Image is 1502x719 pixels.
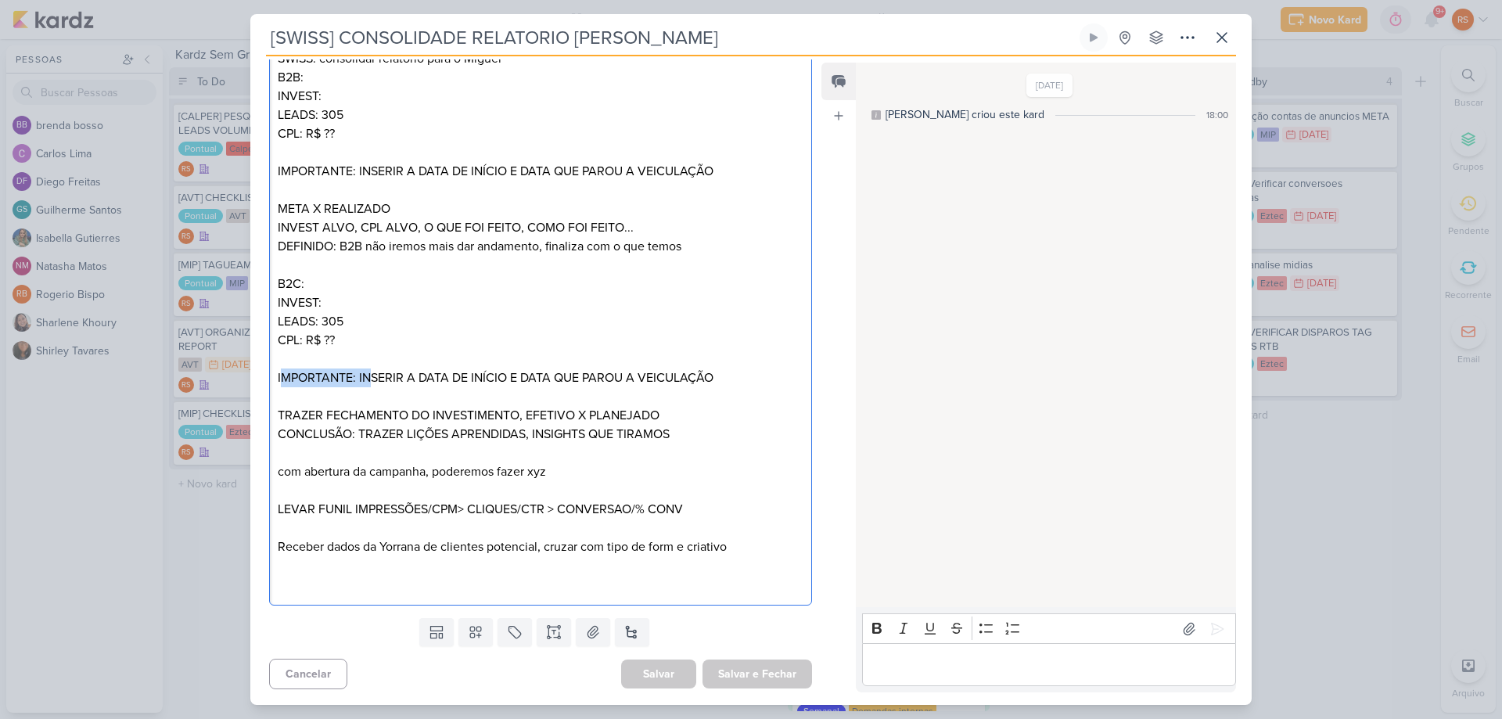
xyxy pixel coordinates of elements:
p: com abertura da campanha, poderemos fazer xyz [278,444,803,481]
div: [PERSON_NAME] criou este kard [886,106,1044,123]
p: B2C: INVEST: LEADS: 305 CPL: R$ ?? [278,275,803,350]
p: IMPORTANTE: INSERIR A DATA DE INÍCIO E DATA QUE PAROU A VEICULAÇÃO [278,368,803,387]
div: Editor editing area: main [862,643,1236,686]
p: META X REALIZADO INVEST ALVO, CPL ALVO, O QUE FOI FEITO, COMO FOI FEITO... [278,200,803,237]
p: LEVAR FUNIL IMPRESSÕES/CPM> CLIQUES/CTR > CONVERSAO/% CONV Receber dados da Yorrana de clientes p... [278,500,803,556]
p: DEFINIDO: B2B não iremos mais dar andamento, finaliza com o que temos [278,237,803,256]
p: IMPORTANTE: INSERIR A DATA DE INÍCIO E DATA QUE PAROU A VEICULAÇÃO [278,162,803,181]
button: Cancelar [269,659,347,689]
input: Kard Sem Título [266,23,1076,52]
p: SWISS: consolidar relatório para o Miguel B2B: INVEST: LEADS: 305 CPL: R$ ?? [278,49,803,143]
p: CONCLUSÃO: TRAZER LIÇÕES APRENDIDAS, INSIGHTS QUE TIRAMOS [278,425,803,444]
div: 18:00 [1206,108,1228,122]
div: Editor editing area: main [269,38,812,606]
div: Editor toolbar [862,613,1236,644]
div: Ligar relógio [1087,31,1100,44]
p: TRAZER FECHAMENTO DO INVESTIMENTO, EFETIVO X PLANEJADO [278,406,803,425]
